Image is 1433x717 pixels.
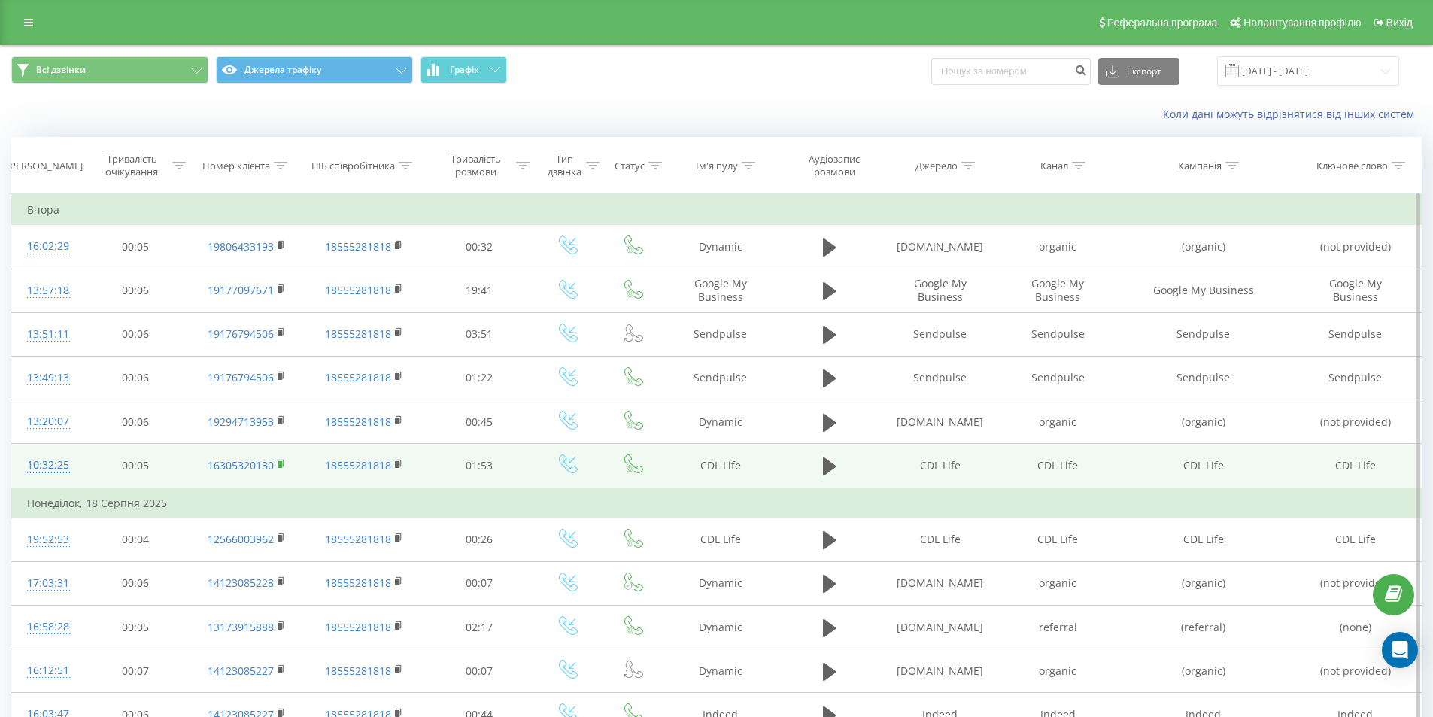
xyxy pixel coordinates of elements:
td: Sendpulse [1116,356,1290,400]
div: Тривалість очікування [95,153,169,178]
div: Тип дзвінка [547,153,582,178]
td: 00:06 [81,561,190,605]
td: 00:04 [81,518,190,561]
div: Open Intercom Messenger [1382,632,1418,668]
span: Реферальна програма [1107,17,1218,29]
td: organic [999,649,1116,693]
td: Понеділок, 18 Серпня 2025 [12,488,1422,518]
a: 18555281818 [325,415,391,429]
a: 14123085227 [208,664,274,678]
span: Всі дзвінки [36,64,86,76]
a: 14123085228 [208,576,274,590]
td: Sendpulse [999,312,1116,356]
div: 16:12:51 [27,656,66,685]
a: 18555281818 [325,458,391,472]
td: (organic) [1116,400,1290,444]
td: CDL Life [882,518,999,561]
td: (none) [1290,606,1421,649]
td: 00:06 [81,269,190,312]
td: CDL Life [1116,518,1290,561]
div: 13:20:07 [27,407,66,436]
td: Dynamic [664,400,777,444]
td: (not provided) [1290,225,1421,269]
div: 16:02:29 [27,232,66,261]
a: 19294713953 [208,415,274,429]
div: 13:49:13 [27,363,66,393]
button: Графік [420,56,507,84]
button: Всі дзвінки [11,56,208,84]
div: ПІБ співробітника [311,160,395,172]
td: [DOMAIN_NAME] [882,649,999,693]
td: CDL Life [1290,518,1421,561]
div: Ключове слово [1316,160,1388,172]
button: Експорт [1098,58,1179,85]
td: 00:06 [81,356,190,400]
div: Номер клієнта [202,160,270,172]
a: 18555281818 [325,576,391,590]
td: Sendpulse [1290,312,1421,356]
td: (organic) [1116,649,1290,693]
div: Тривалість розмови [439,153,513,178]
td: referral [999,606,1116,649]
a: 18555281818 [325,370,391,384]
td: (not provided) [1290,400,1421,444]
td: 00:05 [81,444,190,488]
td: 00:05 [81,606,190,649]
div: [PERSON_NAME] [7,160,83,172]
td: Sendpulse [999,356,1116,400]
td: CDL Life [664,444,777,488]
td: Sendpulse [882,312,999,356]
td: 02:17 [425,606,534,649]
div: Ім'я пулу [696,160,738,172]
td: 01:53 [425,444,534,488]
div: 19:52:53 [27,525,66,554]
a: 19177097671 [208,283,274,297]
div: Статус [615,160,645,172]
td: 00:45 [425,400,534,444]
td: [DOMAIN_NAME] [882,606,999,649]
td: Dynamic [664,649,777,693]
a: 18555281818 [325,532,391,546]
a: 18555281818 [325,283,391,297]
td: Sendpulse [1290,356,1421,400]
td: CDL Life [1116,444,1290,488]
td: Sendpulse [1116,312,1290,356]
td: Вчора [12,195,1422,225]
td: 00:26 [425,518,534,561]
td: CDL Life [664,518,777,561]
button: Джерела трафіку [216,56,413,84]
div: 16:58:28 [27,612,66,642]
td: CDL Life [1290,444,1421,488]
div: 13:51:11 [27,320,66,349]
div: Аудіозапис розмови [791,153,878,178]
td: Dynamic [664,225,777,269]
td: [DOMAIN_NAME] [882,225,999,269]
td: CDL Life [999,444,1116,488]
td: (referral) [1116,606,1290,649]
td: (organic) [1116,561,1290,605]
div: 10:32:25 [27,451,66,480]
td: 00:06 [81,312,190,356]
td: 00:06 [81,400,190,444]
td: organic [999,225,1116,269]
td: 00:05 [81,225,190,269]
td: 19:41 [425,269,534,312]
td: 00:07 [425,561,534,605]
td: 00:32 [425,225,534,269]
td: 01:22 [425,356,534,400]
div: Кампанія [1178,160,1222,172]
td: CDL Life [999,518,1116,561]
td: (not provided) [1290,649,1421,693]
td: organic [999,400,1116,444]
a: 16305320130 [208,458,274,472]
td: Google My Business [882,269,999,312]
td: Dynamic [664,561,777,605]
td: Sendpulse [664,356,777,400]
a: 18555281818 [325,327,391,341]
a: 19176794506 [208,327,274,341]
a: 18555281818 [325,620,391,634]
td: CDL Life [882,444,999,488]
td: Google My Business [1116,269,1290,312]
td: Sendpulse [882,356,999,400]
div: Канал [1040,160,1068,172]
